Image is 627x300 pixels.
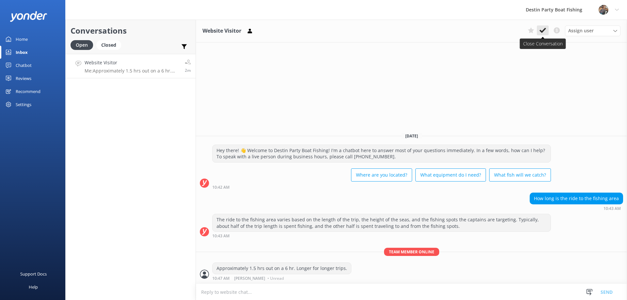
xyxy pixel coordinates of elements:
div: Settings [16,98,31,111]
span: Oct 05 2025 10:47am (UTC -05:00) America/Cancun [185,68,191,73]
div: Reviews [16,72,31,85]
div: Assign User [565,25,620,36]
img: yonder-white-logo.png [10,11,47,22]
a: Website VisitorMe:Approximately 1.5 hrs out on a 6 hr. Longer for longer trips.2m [66,54,196,78]
div: How long is the ride to the fishing area [530,193,623,204]
div: Home [16,33,28,46]
strong: 10:47 AM [212,276,230,280]
a: Open [71,41,96,48]
div: Help [29,280,38,293]
p: Me: Approximately 1.5 hrs out on a 6 hr. Longer for longer trips. [85,68,180,74]
strong: 10:43 AM [603,207,621,211]
span: Team member online [384,248,439,256]
h4: Website Visitor [85,59,180,66]
button: What fish will we catch? [489,168,551,182]
span: Assign user [568,27,594,34]
div: Open [71,40,93,50]
div: Inbox [16,46,28,59]
div: Closed [96,40,121,50]
span: [DATE] [401,133,422,139]
span: • Unread [267,276,284,280]
button: Where are you located? [351,168,412,182]
strong: 10:43 AM [212,234,230,238]
div: Oct 05 2025 10:47am (UTC -05:00) America/Cancun [212,276,351,280]
div: Oct 05 2025 10:42am (UTC -05:00) America/Cancun [212,185,551,189]
div: The ride to the fishing area varies based on the length of the trip, the height of the seas, and ... [213,214,551,231]
span: [PERSON_NAME] [234,276,265,280]
a: Closed [96,41,124,48]
button: What equipment do I need? [415,168,486,182]
div: Chatbot [16,59,32,72]
div: Approximately 1.5 hrs out on a 6 hr. Longer for longer trips. [213,263,351,274]
div: Recommend [16,85,40,98]
div: Hey there! 👋 Welcome to Destin Party Boat Fishing! I'm a chatbot here to answer most of your ques... [213,145,551,162]
div: Support Docs [20,267,47,280]
div: Oct 05 2025 10:43am (UTC -05:00) America/Cancun [212,233,551,238]
h2: Conversations [71,24,191,37]
strong: 10:42 AM [212,185,230,189]
img: 250-1666038197.jpg [599,5,608,15]
h3: Website Visitor [202,27,241,35]
div: Oct 05 2025 10:43am (UTC -05:00) America/Cancun [530,206,623,211]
